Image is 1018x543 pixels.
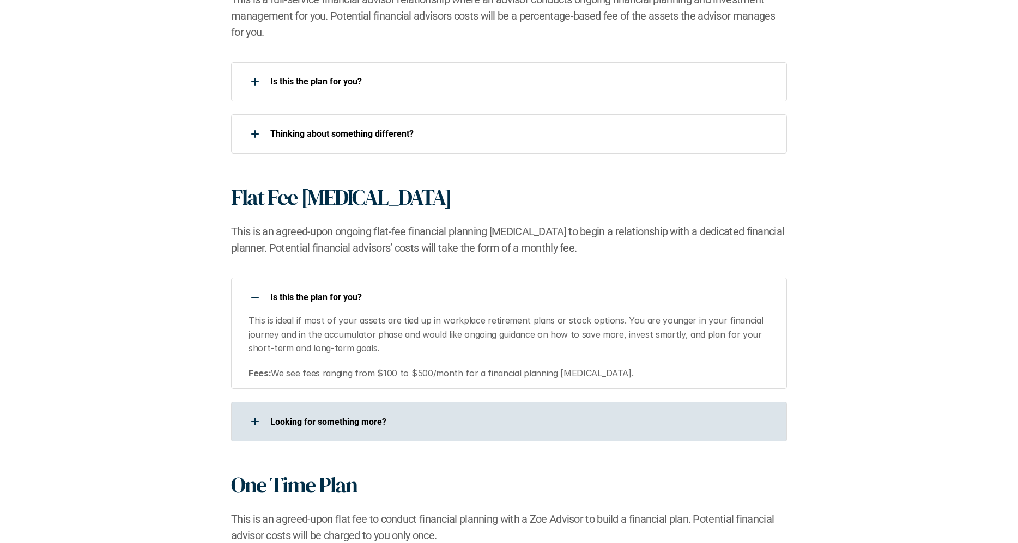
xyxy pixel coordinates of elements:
[270,129,773,139] p: ​Thinking about something different?​
[249,367,774,381] p: We see fees ranging from $100 to $500/month for a financial planning [MEDICAL_DATA].
[270,76,773,87] p: Is this the plan for you?​
[231,472,357,498] h1: One Time Plan
[231,184,451,210] h1: Flat Fee [MEDICAL_DATA]
[231,223,787,256] h2: This is an agreed-upon ongoing flat-fee financial planning [MEDICAL_DATA] to begin a relationship...
[270,292,773,302] p: Is this the plan for you?​
[270,417,773,427] p: Looking for something more?​
[249,368,271,379] strong: Fees:
[249,314,774,356] p: This is ideal if most of your assets are tied up in workplace retirement plans or stock options. ...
